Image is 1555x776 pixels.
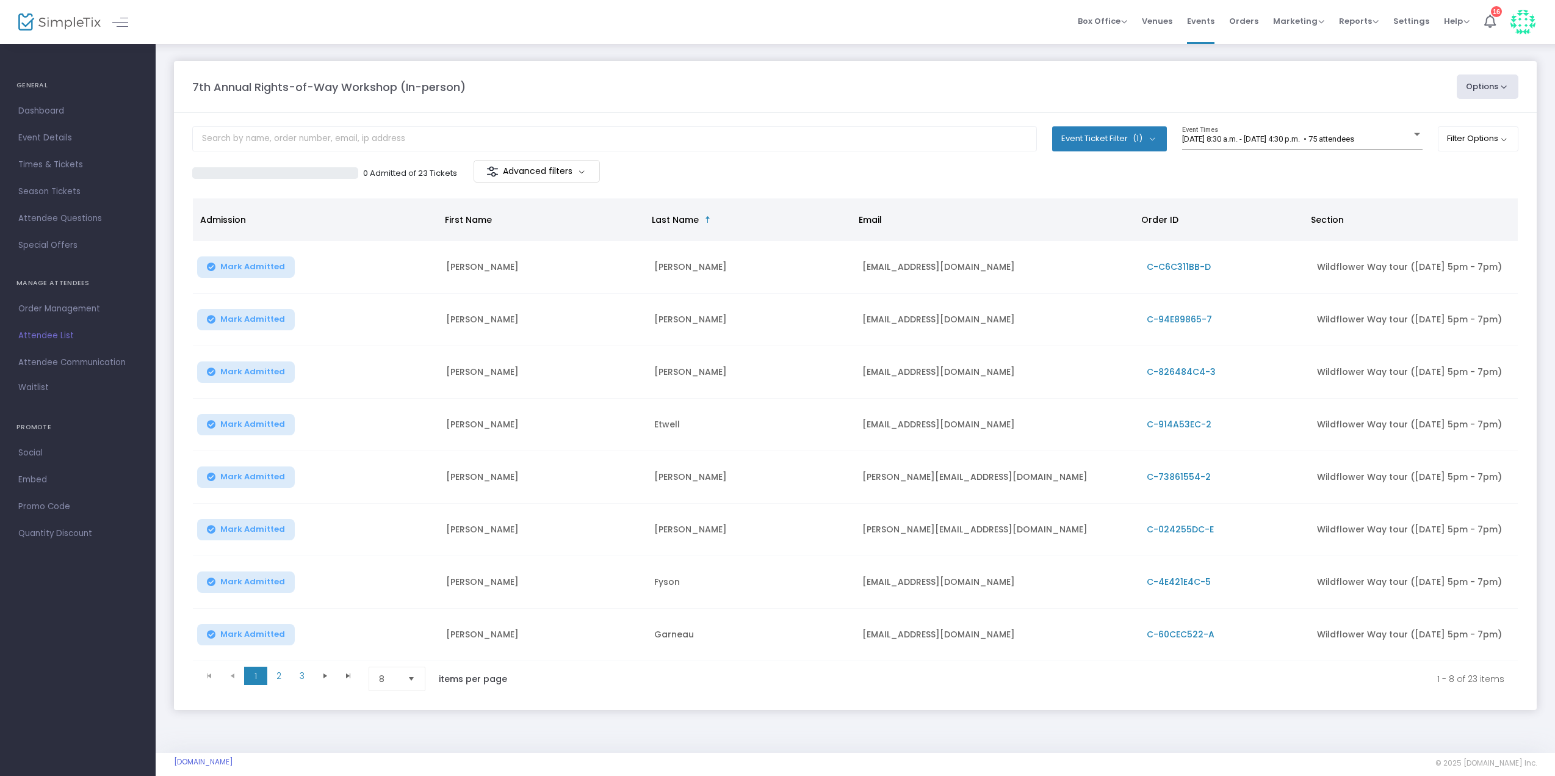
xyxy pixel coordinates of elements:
span: Go to the last page [344,671,353,681]
span: Venues [1142,5,1172,37]
img: filter [486,165,499,178]
h4: MANAGE ATTENDEES [16,271,139,296]
td: Wildflower Way tour ([DATE] 5pm - 7pm) [1310,609,1518,661]
td: [PERSON_NAME] [647,241,855,294]
td: [EMAIL_ADDRESS][DOMAIN_NAME] [855,609,1139,661]
td: [PERSON_NAME] [439,451,647,504]
span: Attendee Communication [18,355,137,371]
input: Search by name, order number, email, ip address [192,126,1037,151]
td: Wildflower Way tour ([DATE] 5pm - 7pm) [1310,451,1518,504]
span: Last Name [652,214,699,226]
span: Settings [1393,5,1429,37]
div: Data table [193,198,1518,661]
div: 16 [1491,6,1502,17]
span: Quantity Discount [18,526,137,542]
span: Go to the next page [314,667,337,685]
span: Sortable [703,215,713,225]
span: Season Tickets [18,184,137,200]
span: Box Office [1078,15,1127,27]
span: Admission [200,214,246,226]
span: First Name [445,214,492,226]
td: [PERSON_NAME] [439,241,647,294]
span: Marketing [1273,15,1324,27]
td: Wildflower Way tour ([DATE] 5pm - 7pm) [1310,556,1518,609]
span: Mark Admitted [220,262,285,272]
td: [PERSON_NAME] [647,504,855,556]
span: C-94E89865-7 [1147,313,1212,325]
td: Wildflower Way tour ([DATE] 5pm - 7pm) [1310,346,1518,399]
span: Mark Admitted [220,577,285,587]
span: C-73861554-2 [1147,471,1211,483]
button: Mark Admitted [197,414,295,435]
span: Times & Tickets [18,157,137,173]
span: Help [1444,15,1470,27]
span: Page 3 [290,667,314,685]
span: Order Management [18,301,137,317]
span: Order ID [1141,214,1178,226]
span: Attendee Questions [18,211,137,227]
span: Promo Code [18,499,137,515]
button: Mark Admitted [197,256,295,278]
td: [EMAIL_ADDRESS][DOMAIN_NAME] [855,294,1139,346]
span: Embed [18,472,137,488]
td: [EMAIL_ADDRESS][DOMAIN_NAME] [855,399,1139,451]
td: [EMAIL_ADDRESS][DOMAIN_NAME] [855,241,1139,294]
span: Attendee List [18,328,137,344]
td: [PERSON_NAME] [439,346,647,399]
span: Page 1 [244,667,267,685]
span: C-024255DC-E [1147,523,1214,535]
span: Section [1311,214,1344,226]
m-panel-title: 7th Annual Rights-of-Way Workshop (In-person) [192,79,466,95]
button: Mark Admitted [197,309,295,330]
td: [PERSON_NAME] [439,294,647,346]
td: Wildflower Way tour ([DATE] 5pm - 7pm) [1310,294,1518,346]
button: Options [1457,74,1519,99]
td: [PERSON_NAME][EMAIL_ADDRESS][DOMAIN_NAME] [855,504,1139,556]
span: (1) [1133,134,1142,143]
span: C-C6C311BB-D [1147,261,1211,273]
p: 0 Admitted of 23 Tickets [363,167,457,179]
span: Special Offers [18,238,137,253]
span: Event Details [18,130,137,146]
td: [EMAIL_ADDRESS][DOMAIN_NAME] [855,346,1139,399]
span: Dashboard [18,103,137,119]
m-button: Advanced filters [474,160,600,183]
button: Filter Options [1438,126,1519,151]
span: Social [18,445,137,461]
td: [PERSON_NAME] [647,346,855,399]
h4: PROMOTE [16,415,139,440]
button: Mark Admitted [197,624,295,645]
span: C-914A53EC-2 [1147,418,1211,430]
td: [PERSON_NAME] [439,504,647,556]
td: [PERSON_NAME] [647,451,855,504]
span: Mark Admitted [220,524,285,534]
a: [DOMAIN_NAME] [174,757,233,767]
span: C-826484C4-3 [1147,366,1216,378]
button: Mark Admitted [197,571,295,593]
button: Event Ticket Filter(1) [1052,126,1167,151]
td: Etwell [647,399,855,451]
button: Mark Admitted [197,361,295,383]
span: Reports [1339,15,1379,27]
kendo-pager-info: 1 - 8 of 23 items [533,667,1504,691]
td: [PERSON_NAME] [439,556,647,609]
span: C-4E421E4C-5 [1147,576,1211,588]
td: [EMAIL_ADDRESS][DOMAIN_NAME] [855,556,1139,609]
label: items per page [439,673,507,685]
span: Go to the next page [320,671,330,681]
span: Mark Admitted [220,419,285,429]
span: [DATE] 8:30 a.m. - [DATE] 4:30 p.m. • 75 attendees [1182,134,1354,143]
td: Fyson [647,556,855,609]
td: [PERSON_NAME] [439,399,647,451]
span: Mark Admitted [220,314,285,324]
button: Select [403,667,420,691]
span: 8 [379,673,398,685]
td: Wildflower Way tour ([DATE] 5pm - 7pm) [1310,399,1518,451]
span: © 2025 [DOMAIN_NAME] Inc. [1435,758,1537,768]
span: Events [1187,5,1214,37]
td: Wildflower Way tour ([DATE] 5pm - 7pm) [1310,504,1518,556]
span: Mark Admitted [220,472,285,482]
td: Garneau [647,609,855,661]
td: [PERSON_NAME][EMAIL_ADDRESS][DOMAIN_NAME] [855,451,1139,504]
span: Email [859,214,882,226]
